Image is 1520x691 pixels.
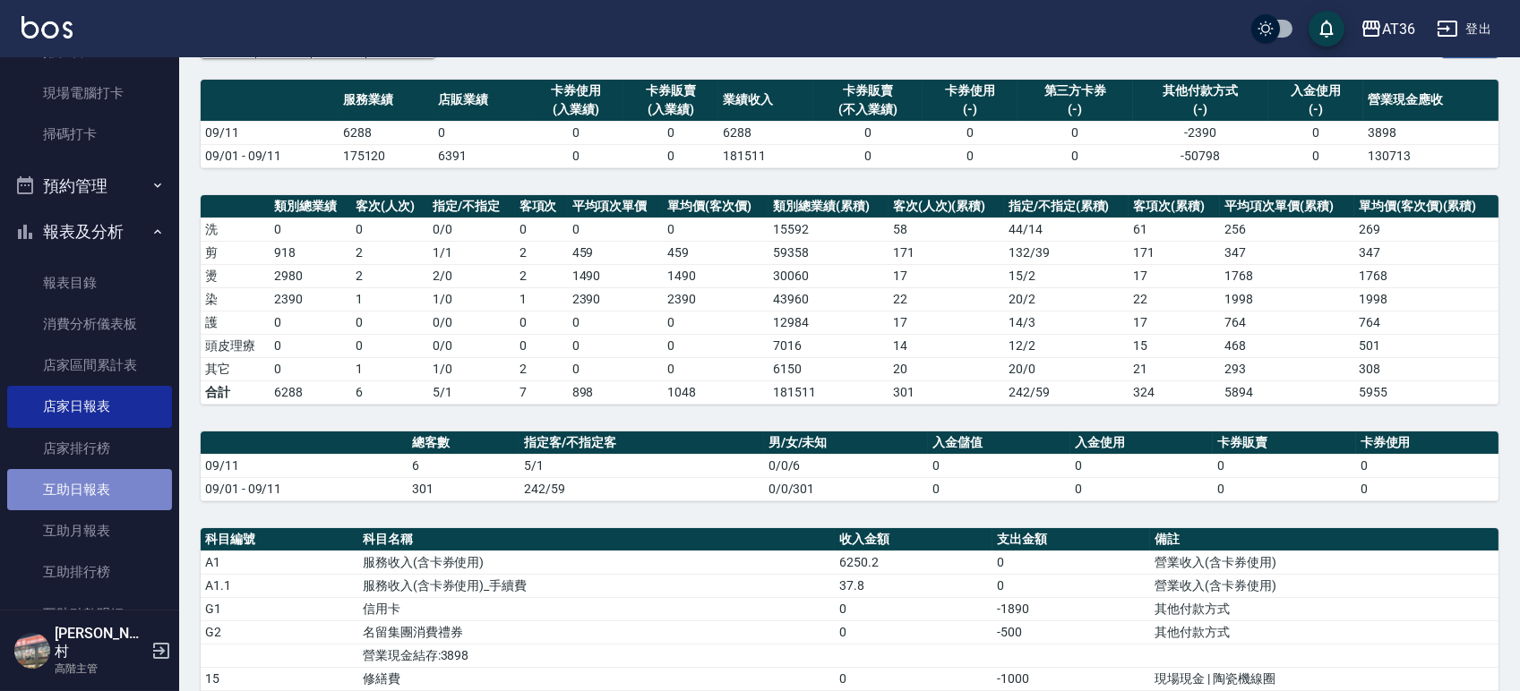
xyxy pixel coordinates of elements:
[623,144,718,167] td: 0
[1129,195,1220,218] th: 客項次(累積)
[1070,431,1213,455] th: 入金使用
[568,195,664,218] th: 平均項次單價
[1022,81,1129,100] div: 第三方卡券
[358,597,835,620] td: 信用卡
[769,380,889,404] td: 181511
[1220,218,1354,241] td: 256
[270,311,351,334] td: 0
[7,345,172,386] a: 店家區間累計表
[1268,121,1363,144] td: 0
[1213,431,1355,455] th: 卡券販賣
[1018,121,1133,144] td: 0
[889,334,1004,357] td: 14
[1150,597,1499,620] td: 其他付款方式
[1129,264,1220,287] td: 17
[201,431,1499,501] table: a dense table
[1133,121,1268,144] td: -2390
[889,311,1004,334] td: 17
[1363,121,1499,144] td: 3898
[568,311,664,334] td: 0
[813,121,923,144] td: 0
[351,311,428,334] td: 0
[270,287,351,311] td: 2390
[201,550,358,574] td: A1
[663,311,769,334] td: 0
[1354,357,1499,380] td: 308
[1220,264,1354,287] td: 1768
[7,428,172,469] a: 店家排行榜
[201,477,408,500] td: 09/01 - 09/11
[1018,144,1133,167] td: 0
[351,241,428,264] td: 2
[1004,241,1129,264] td: 132 / 39
[1213,477,1355,500] td: 0
[568,334,664,357] td: 0
[568,357,664,380] td: 0
[1004,287,1129,311] td: 20 / 2
[1129,334,1220,357] td: 15
[718,144,813,167] td: 181511
[270,357,351,380] td: 0
[628,100,714,119] div: (入業績)
[351,357,428,380] td: 1
[1004,311,1129,334] td: 14 / 3
[1150,550,1499,574] td: 營業收入(含卡券使用)
[201,334,270,357] td: 頭皮理療
[1138,81,1264,100] div: 其他付款方式
[663,218,769,241] td: 0
[1354,195,1499,218] th: 單均價(客次價)(累積)
[7,510,172,551] a: 互助月報表
[55,661,146,677] p: 高階主管
[835,597,992,620] td: 0
[351,380,428,404] td: 6
[769,334,889,357] td: 7016
[663,264,769,287] td: 1490
[1356,454,1499,477] td: 0
[1354,380,1499,404] td: 5955
[663,380,769,404] td: 1048
[520,454,764,477] td: 5/1
[408,431,520,455] th: 總客數
[764,431,928,455] th: 男/女/未知
[339,121,434,144] td: 6288
[1363,80,1499,122] th: 營業現金應收
[428,357,514,380] td: 1 / 0
[270,334,351,357] td: 0
[992,667,1150,690] td: -1000
[533,81,619,100] div: 卡券使用
[351,264,428,287] td: 2
[1354,311,1499,334] td: 764
[7,551,172,593] a: 互助排行榜
[1004,380,1129,404] td: 242/59
[1268,144,1363,167] td: 0
[201,454,408,477] td: 09/11
[1354,287,1499,311] td: 1998
[1220,334,1354,357] td: 468
[358,550,835,574] td: 服務收入(含卡券使用)
[1004,218,1129,241] td: 44 / 14
[663,241,769,264] td: 459
[1129,218,1220,241] td: 61
[992,550,1150,574] td: 0
[201,121,339,144] td: 09/11
[515,380,568,404] td: 7
[835,550,992,574] td: 6250.2
[835,620,992,644] td: 0
[1150,667,1499,690] td: 現場現金 | 陶瓷機線圈
[928,431,1070,455] th: 入金儲值
[889,287,1004,311] td: 22
[769,195,889,218] th: 類別總業績(累積)
[568,264,664,287] td: 1490
[1150,574,1499,597] td: 營業收入(含卡券使用)
[628,81,714,100] div: 卡券販賣
[428,241,514,264] td: 1 / 1
[270,380,351,404] td: 6288
[1022,100,1129,119] div: (-)
[1004,357,1129,380] td: 20 / 0
[434,144,528,167] td: 6391
[408,454,520,477] td: 6
[1273,100,1359,119] div: (-)
[1220,311,1354,334] td: 764
[339,80,434,122] th: 服務業績
[528,144,623,167] td: 0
